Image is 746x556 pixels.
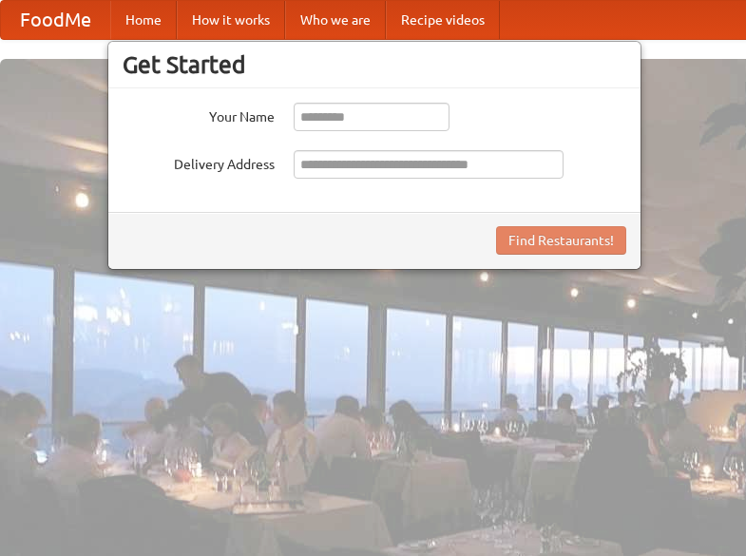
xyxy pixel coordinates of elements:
[1,1,110,39] a: FoodMe
[123,150,275,174] label: Delivery Address
[496,226,626,255] button: Find Restaurants!
[123,103,275,126] label: Your Name
[123,50,626,79] h3: Get Started
[386,1,500,39] a: Recipe videos
[285,1,386,39] a: Who we are
[110,1,177,39] a: Home
[177,1,285,39] a: How it works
